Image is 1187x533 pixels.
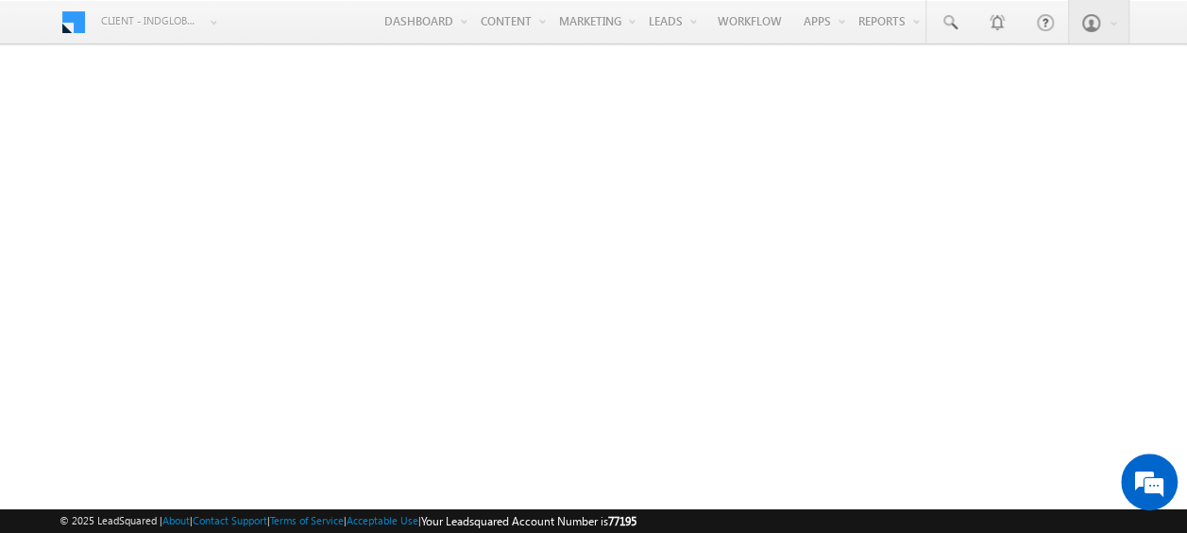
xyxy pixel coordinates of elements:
a: About [162,514,190,526]
span: Client - indglobal2 (77195) [101,11,200,30]
span: © 2025 LeadSquared | | | | | [59,512,636,530]
a: Acceptable Use [347,514,418,526]
span: 77195 [608,514,636,528]
a: Contact Support [193,514,267,526]
span: Your Leadsquared Account Number is [421,514,636,528]
a: Terms of Service [270,514,344,526]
